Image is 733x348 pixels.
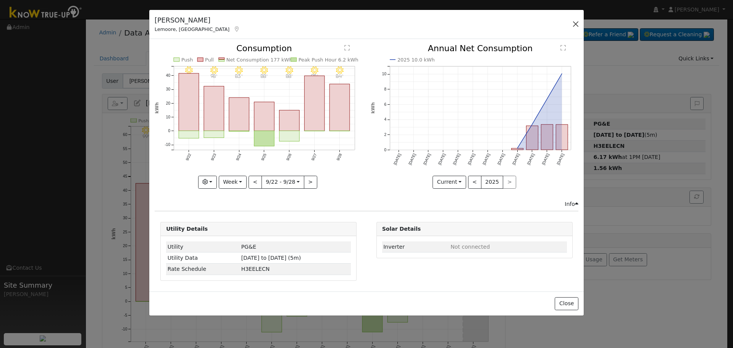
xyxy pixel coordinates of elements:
[166,241,240,253] td: Utility
[556,125,568,150] rect: onclick=""
[330,84,350,131] rect: onclick=""
[241,266,270,272] span: F
[336,153,343,162] text: 9/28
[185,66,193,74] i: 9/22 - Clear
[233,26,240,32] a: Map
[210,153,217,162] text: 9/23
[154,102,160,114] text: kWh
[207,74,221,78] p: 98°
[370,102,376,114] text: kWh
[308,74,321,78] p: 93°
[166,226,208,232] strong: Utility Details
[279,110,300,131] rect: onclick=""
[428,44,533,53] text: Annual Net Consumption
[155,26,229,32] span: Lemoore, [GEOGRAPHIC_DATA]
[204,131,224,138] rect: onclick=""
[422,153,431,165] text: [DATE]
[260,66,268,74] i: 9/25 - MostlyClear
[481,176,504,189] button: 2025
[236,44,292,53] text: Consumption
[382,241,449,253] td: Inverter
[511,149,523,150] rect: onclick=""
[393,153,402,165] text: [DATE]
[168,129,171,133] text: 0
[229,131,249,132] rect: onclick=""
[397,57,435,63] text: 2025 10.0 kWh
[304,176,317,189] button: >
[407,153,416,165] text: [DATE]
[262,176,304,189] button: 9/22 - 9/28
[526,126,538,150] rect: onclick=""
[384,87,386,91] text: 8
[232,74,246,78] p: 83°
[241,255,301,261] span: [DATE] to [DATE] (5m)
[512,153,520,165] text: [DATE]
[166,253,240,264] td: Utility Data
[516,147,519,150] circle: onclick=""
[179,73,199,131] rect: onclick=""
[166,74,171,78] text: 40
[166,264,240,275] td: Rate Schedule
[541,153,550,165] text: [DATE]
[204,86,224,131] rect: onclick=""
[166,101,171,105] text: 20
[254,131,274,146] rect: onclick=""
[560,72,563,75] circle: onclick=""
[450,244,490,250] span: ID: null, authorized: None
[468,176,481,189] button: <
[384,133,386,137] text: 2
[531,123,534,126] circle: onclick=""
[336,66,344,74] i: 9/28 - Clear
[258,74,271,78] p: 88°
[219,176,247,189] button: Week
[279,131,300,141] rect: onclick=""
[384,118,386,122] text: 4
[283,74,296,78] p: 88°
[452,153,461,165] text: [DATE]
[254,102,274,131] rect: onclick=""
[236,66,243,74] i: 9/24 - Clear
[560,45,566,51] text: 
[249,176,262,189] button: <
[286,66,293,74] i: 9/26 - Clear
[299,57,358,63] text: Peak Push Hour 6.2 kWh
[305,76,325,131] rect: onclick=""
[467,153,476,165] text: [DATE]
[166,115,171,119] text: 10
[541,125,553,150] rect: onclick=""
[382,72,386,76] text: 10
[526,153,535,165] text: [DATE]
[235,153,242,162] text: 9/24
[205,57,214,63] text: Pull
[482,153,491,165] text: [DATE]
[185,153,192,162] text: 9/22
[210,66,218,74] i: 9/23 - Clear
[497,153,505,165] text: [DATE]
[437,153,446,165] text: [DATE]
[546,98,549,101] circle: onclick=""
[565,200,578,208] div: Info
[260,153,267,162] text: 9/25
[384,102,386,107] text: 6
[384,148,386,152] text: 0
[155,15,240,25] h5: [PERSON_NAME]
[333,74,346,78] p: 84°
[556,153,565,165] text: [DATE]
[226,57,292,63] text: Net Consumption 177 kWh
[165,143,171,147] text: -10
[166,87,171,92] text: 30
[382,226,421,232] strong: Solar Details
[241,244,256,250] span: ID: 17012665, authorized: 06/30/25
[433,176,466,189] button: Current
[286,153,292,162] text: 9/26
[181,57,193,63] text: Push
[229,98,249,131] rect: onclick=""
[555,297,578,310] button: Close
[179,131,199,139] rect: onclick=""
[311,153,318,162] text: 9/27
[344,45,350,51] text: 
[311,66,318,74] i: 9/27 - Clear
